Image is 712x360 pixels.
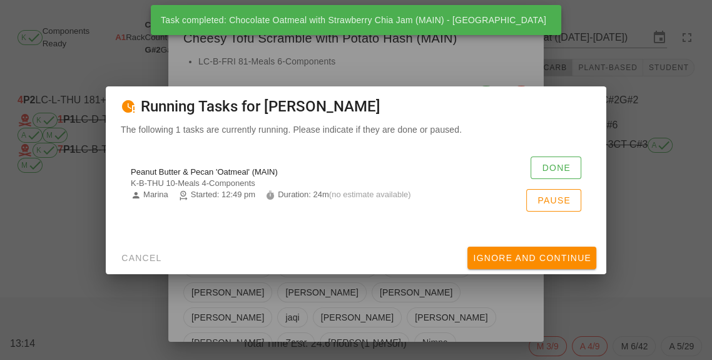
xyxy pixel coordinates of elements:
span: Ignore And Continue [472,253,591,263]
span: Duration: 24m [278,190,410,199]
span: (no estimate available) [329,190,411,199]
button: Pause [526,189,581,212]
button: Ignore And Continue [467,247,596,269]
span: Started: 12:49 pm [178,190,255,200]
div: Peanut Butter & Pecan 'Oatmeal' (MAIN) [131,167,511,177]
span: Pause [537,195,571,205]
div: K-B-THU 10-Meals 4-Components [131,178,511,188]
div: Task completed: Chocolate Oatmeal with Strawberry Chia Jam (MAIN) - [GEOGRAPHIC_DATA] [151,5,556,35]
p: The following 1 tasks are currently running. Please indicate if they are done or paused. [121,123,591,136]
div: Running Tasks for [PERSON_NAME] [106,86,606,123]
button: Done [531,157,581,179]
span: Done [541,163,571,173]
span: Cancel [121,253,162,263]
span: Marina [131,190,168,200]
button: Cancel [116,247,167,269]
